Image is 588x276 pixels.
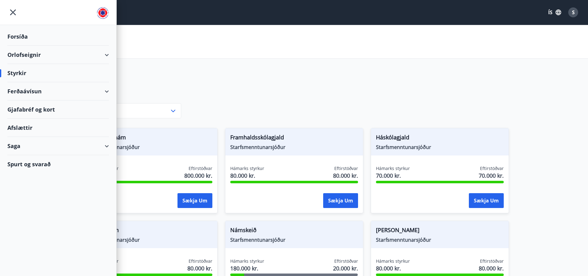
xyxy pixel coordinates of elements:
span: 80.000 kr. [376,264,410,272]
span: Hámarks styrkur [230,165,264,172]
span: 80.000 kr. [479,264,504,272]
span: Bráðatækninám [85,133,212,144]
span: Starfsmenntunarsjóður [376,236,504,243]
span: 80.000 kr. [230,172,264,180]
span: Eftirstöðvar [480,165,504,172]
span: 80.000 kr. [333,172,358,180]
span: Eftirstöðvar [189,258,212,264]
span: Starfsmenntunarsjóður [376,144,504,151]
span: 70.000 kr. [479,172,504,180]
span: Hámarks styrkur [376,258,410,264]
span: Hámarks styrkur [230,258,264,264]
div: Saga [7,137,109,155]
button: Sækja um [323,193,358,208]
div: Spurt og svarað [7,155,109,173]
span: 180.000 kr. [230,264,264,272]
span: Starfsmenntunarsjóður [230,236,358,243]
span: Eftirstöðvar [334,165,358,172]
span: Eftirstöðvar [480,258,504,264]
span: Eftirstöðvar [334,258,358,264]
span: Háskólagjald [376,133,504,144]
span: S [572,9,575,16]
button: ÍS [545,7,565,18]
span: 80.000 kr. [187,264,212,272]
div: Orlofseignir [7,46,109,64]
span: Starfsmenntunarsjóður [230,144,358,151]
span: 800.000 kr. [184,172,212,180]
label: Flokkur [79,96,181,102]
div: Ferðaávísun [7,82,109,100]
span: [PERSON_NAME] [376,226,504,236]
div: Styrkir [7,64,109,82]
img: union_logo [97,7,109,19]
span: Starfsmenntunarsjóður [85,236,212,243]
span: Starfsmenntunarsjóður [85,144,212,151]
span: Eftirstöðvar [189,165,212,172]
span: Meistaranám [85,226,212,236]
span: Námskeið [230,226,358,236]
button: Sækja um [469,193,504,208]
div: Forsíða [7,28,109,46]
button: S [566,5,581,20]
button: menu [7,7,19,18]
div: Gjafabréf og kort [7,100,109,119]
span: Hámarks styrkur [376,165,410,172]
span: 70.000 kr. [376,172,410,180]
span: Framhaldsskólagjald [230,133,358,144]
span: 20.000 kr. [333,264,358,272]
button: Sækja um [177,193,212,208]
div: Afslættir [7,119,109,137]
